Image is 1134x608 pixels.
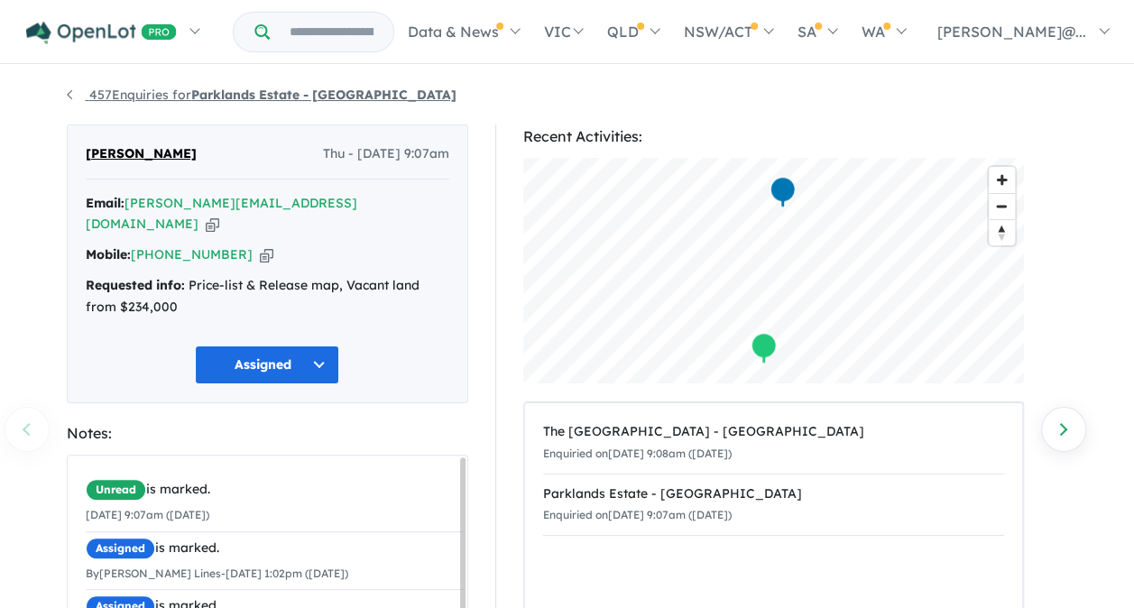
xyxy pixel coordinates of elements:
strong: Mobile: [86,246,131,263]
div: is marked. [86,538,463,559]
span: [PERSON_NAME]@... [937,23,1086,41]
a: [PHONE_NUMBER] [131,246,253,263]
div: The [GEOGRAPHIC_DATA] - [GEOGRAPHIC_DATA] [543,421,1004,443]
button: Copy [260,245,273,264]
a: [PERSON_NAME][EMAIL_ADDRESS][DOMAIN_NAME] [86,195,357,233]
small: [DATE] 9:07am ([DATE]) [86,508,209,521]
button: Zoom in [989,167,1015,193]
strong: Email: [86,195,124,211]
button: Reset bearing to north [989,219,1015,245]
a: Parklands Estate - [GEOGRAPHIC_DATA]Enquiried on[DATE] 9:07am ([DATE]) [543,474,1004,537]
strong: Requested info: [86,277,185,293]
div: Notes: [67,421,468,446]
canvas: Map [523,158,1024,383]
div: Parklands Estate - [GEOGRAPHIC_DATA] [543,484,1004,505]
nav: breadcrumb [67,85,1068,106]
button: Assigned [195,345,339,384]
button: Zoom out [989,193,1015,219]
strong: Parklands Estate - [GEOGRAPHIC_DATA] [191,87,456,103]
small: By [PERSON_NAME] Lines - [DATE] 1:02pm ([DATE]) [86,567,348,580]
span: Unread [86,479,146,501]
button: Copy [206,215,219,234]
div: Recent Activities: [523,124,1024,149]
span: Assigned [86,538,155,559]
span: Reset bearing to north [989,220,1015,245]
div: Map marker [750,332,777,365]
div: is marked. [86,479,463,501]
span: [PERSON_NAME] [86,143,197,165]
a: 457Enquiries forParklands Estate - [GEOGRAPHIC_DATA] [67,87,456,103]
input: Try estate name, suburb, builder or developer [273,13,390,51]
small: Enquiried on [DATE] 9:08am ([DATE]) [543,447,732,460]
img: Openlot PRO Logo White [26,22,177,44]
div: Map marker [769,176,796,209]
span: Thu - [DATE] 9:07am [323,143,449,165]
span: Zoom out [989,194,1015,219]
small: Enquiried on [DATE] 9:07am ([DATE]) [543,508,732,521]
a: The [GEOGRAPHIC_DATA] - [GEOGRAPHIC_DATA]Enquiried on[DATE] 9:08am ([DATE]) [543,412,1004,474]
div: Price-list & Release map, Vacant land from $234,000 [86,275,449,318]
